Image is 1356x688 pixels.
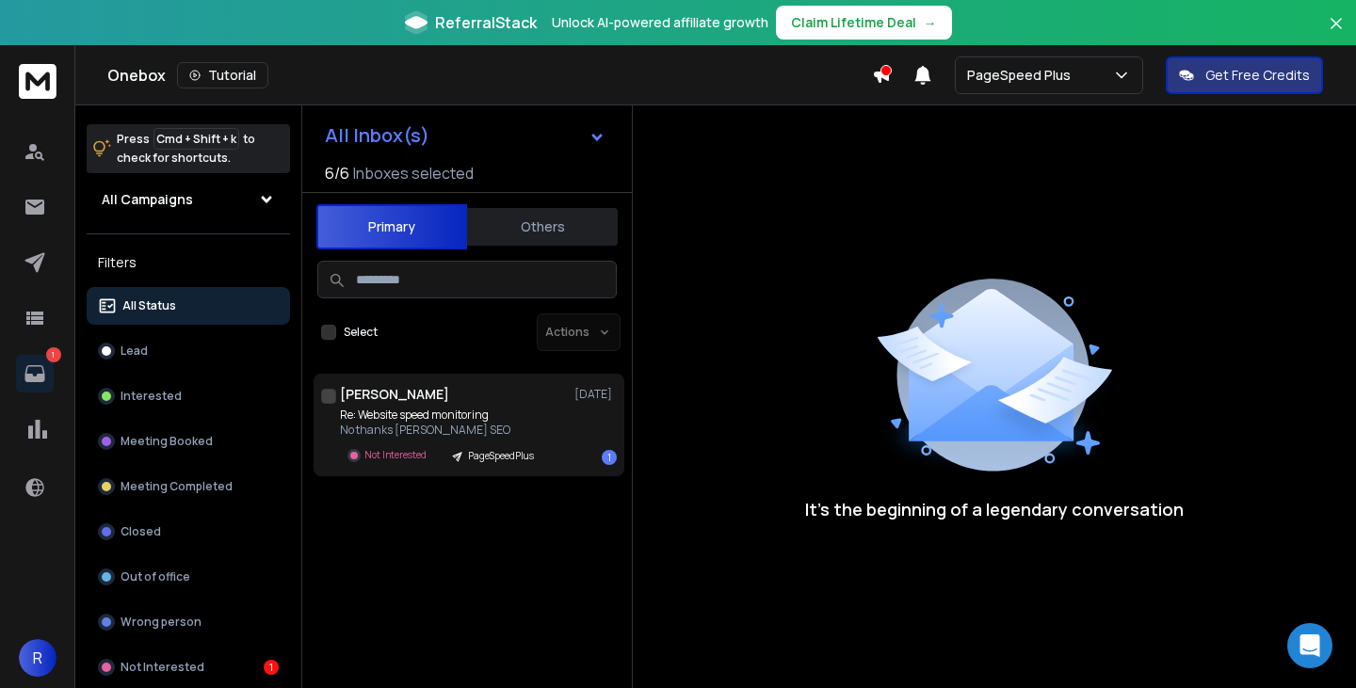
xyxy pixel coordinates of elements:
a: 1 [16,355,54,392]
div: 1 [602,450,617,465]
h1: [PERSON_NAME] [340,385,449,404]
p: Re: Website speed monitoring [340,408,545,423]
button: All Status [87,287,290,325]
p: [DATE] [574,387,617,402]
button: All Campaigns [87,181,290,218]
button: Claim Lifetime Deal→ [776,6,952,40]
button: Meeting Completed [87,468,290,505]
p: PageSpeed Plus [967,66,1078,85]
p: Meeting Booked [121,434,213,449]
p: Press to check for shortcuts. [117,130,255,168]
span: Cmd + Shift + k [153,128,239,150]
button: Wrong person [87,603,290,641]
button: Primary [316,204,467,249]
button: Interested [87,377,290,415]
button: Close banner [1324,11,1348,56]
p: 1 [46,347,61,362]
button: R [19,639,56,677]
button: Not Interested1 [87,648,290,686]
button: Others [467,206,618,248]
div: Onebox [107,62,872,88]
span: 6 / 6 [325,162,349,184]
button: Get Free Credits [1166,56,1323,94]
p: Not Interested [121,660,204,675]
p: No thanks [PERSON_NAME] SEO [340,423,545,438]
span: → [924,13,937,32]
p: Meeting Completed [121,479,233,494]
h3: Filters [87,249,290,276]
button: All Inbox(s) [310,117,621,154]
button: Meeting Booked [87,423,290,460]
div: Open Intercom Messenger [1287,623,1332,668]
p: Get Free Credits [1205,66,1310,85]
p: All Status [122,298,176,313]
p: Not Interested [364,448,427,462]
p: Unlock AI-powered affiliate growth [552,13,768,32]
label: Select [344,325,378,340]
button: Lead [87,332,290,370]
span: ReferralStack [435,11,537,34]
h3: Inboxes selected [353,162,474,184]
div: 1 [264,660,279,675]
h1: All Campaigns [102,190,193,209]
p: PageSpeedPlus [468,449,534,463]
h1: All Inbox(s) [325,126,429,145]
p: Out of office [121,569,190,584]
button: Out of office [87,558,290,596]
p: It’s the beginning of a legendary conversation [805,496,1184,522]
p: Wrong person [121,615,202,630]
p: Closed [121,524,161,539]
button: Tutorial [177,62,268,88]
p: Interested [121,389,182,404]
button: Closed [87,513,290,551]
p: Lead [121,344,148,359]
